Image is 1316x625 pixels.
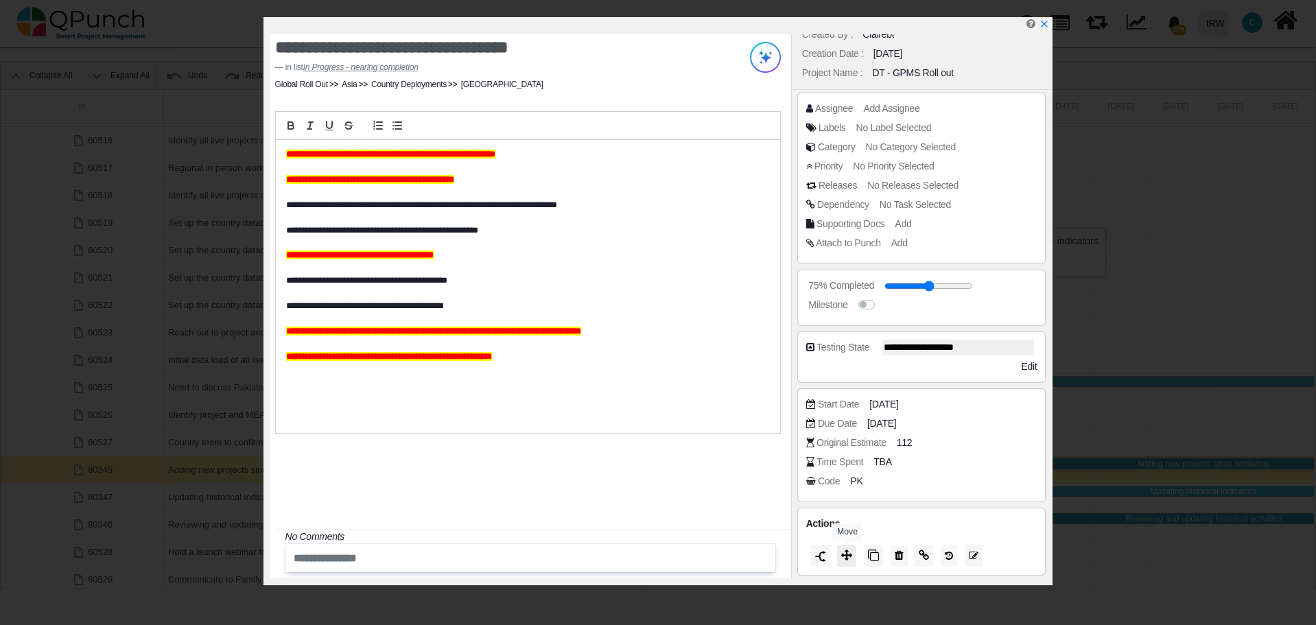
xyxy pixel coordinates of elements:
div: Dependency [817,198,869,212]
span: Actions [806,518,840,529]
div: 75% Completed [808,279,874,293]
span: No Releases Selected [867,180,959,191]
span: PK [850,474,862,488]
div: Attach to Punch [816,236,881,250]
div: Assignee [815,102,853,116]
li: [GEOGRAPHIC_DATA] [447,78,543,91]
div: Time Spent [816,455,863,469]
button: History [941,545,957,567]
div: Labels [819,121,846,135]
span: No Label Selected [856,122,932,133]
div: Releases [819,178,857,193]
li: Global Roll Out [275,78,328,91]
span: [DATE] [869,397,898,412]
li: Country Deployments [357,78,447,91]
span: No Task Selected [880,199,951,210]
div: Testing State [816,340,869,355]
button: Copy Link [915,545,933,567]
span: Add [895,218,911,229]
div: Priority [814,159,843,174]
button: Edit [965,545,983,567]
i: No Comments [285,531,344,542]
span: Add Assignee [863,103,919,114]
button: Split [811,545,830,567]
button: Delete [891,545,908,567]
div: Project Name : [802,66,863,80]
cite: Source Title [303,62,419,72]
div: Milestone [808,298,847,312]
span: TBA [873,455,891,469]
img: Try writing with AI [750,42,781,73]
span: Add [891,237,908,248]
div: Move [832,523,862,541]
span: Edit [1021,361,1037,372]
span: No Category Selected [866,141,956,152]
div: DT - GPMS Roll out [872,66,953,80]
button: Copy [864,545,883,567]
div: Due Date [818,416,857,431]
u: In Progress - nearing completion [303,62,419,72]
span: [DATE] [867,416,896,431]
div: Category [818,140,856,154]
div: Start Date [818,397,859,412]
div: Code [818,474,840,488]
div: Original Estimate [816,436,886,450]
li: Asia [328,78,357,91]
span: No Priority Selected [853,161,934,172]
span: 112 [897,436,913,450]
footer: in list [275,61,693,73]
img: split.9d50320.png [815,551,826,562]
div: Supporting Docs [816,217,884,231]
